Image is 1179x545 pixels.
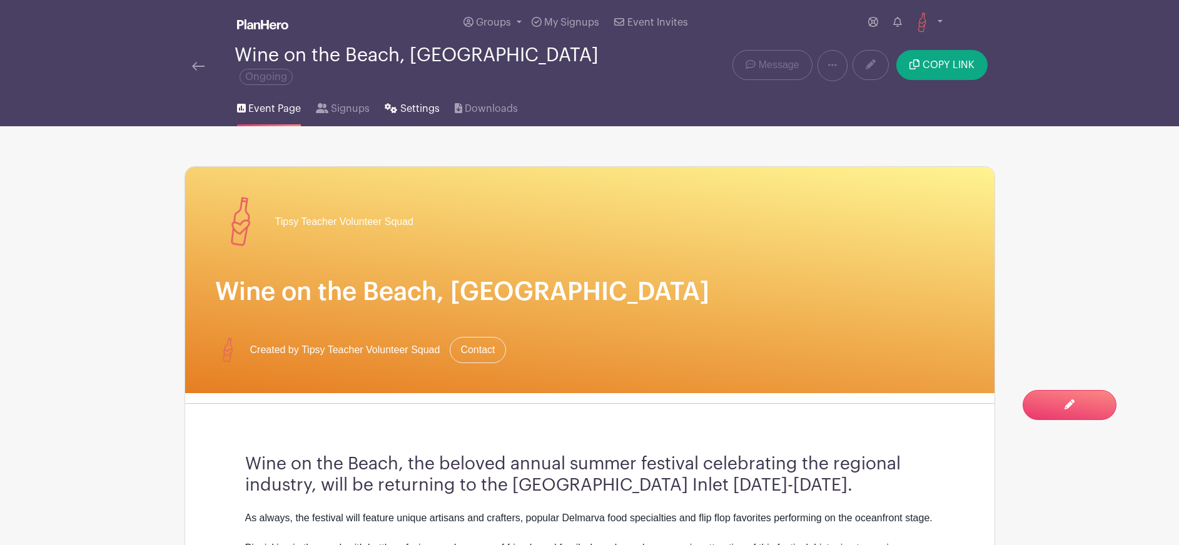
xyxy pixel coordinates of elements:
a: Signups [316,86,370,126]
span: COPY LINK [923,60,974,70]
img: logo_white-6c42ec7e38ccf1d336a20a19083b03d10ae64f83f12c07503d8b9e83406b4c7d.svg [237,19,288,29]
span: Event Page [248,101,301,116]
span: Message [759,57,799,72]
img: square%20logo.png [912,12,932,32]
span: Tipsy Teacher Volunteer Squad [275,214,413,229]
a: Downloads [455,86,518,126]
span: Groups [476,17,511,27]
span: Created by Tipsy Teacher Volunteer Squad [250,342,440,357]
button: COPY LINK [896,50,987,80]
a: Contact [450,337,505,363]
span: Ongoing [240,69,293,85]
span: Downloads [465,101,518,116]
img: square%20logo.png [215,337,240,362]
img: back-arrow-29a5d9b10d5bd6ae65dc969a981735edf675c4d7a1fe02e03b50dbd4ba3cdb55.svg [192,62,205,71]
h3: Wine on the Beach, the beloved annual summer festival celebrating the regional industry, will be ... [245,454,934,496]
a: Event Page [237,86,301,126]
a: Settings [385,86,439,126]
h1: Wine on the Beach, [GEOGRAPHIC_DATA] [215,277,964,307]
span: Event Invites [627,17,688,27]
span: My Signups [544,17,599,27]
a: Message [732,50,812,80]
div: Wine on the Beach, [GEOGRAPHIC_DATA] [235,45,640,86]
span: Signups [331,101,370,116]
span: Settings [400,101,440,116]
img: square%20logo.png [215,197,265,247]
